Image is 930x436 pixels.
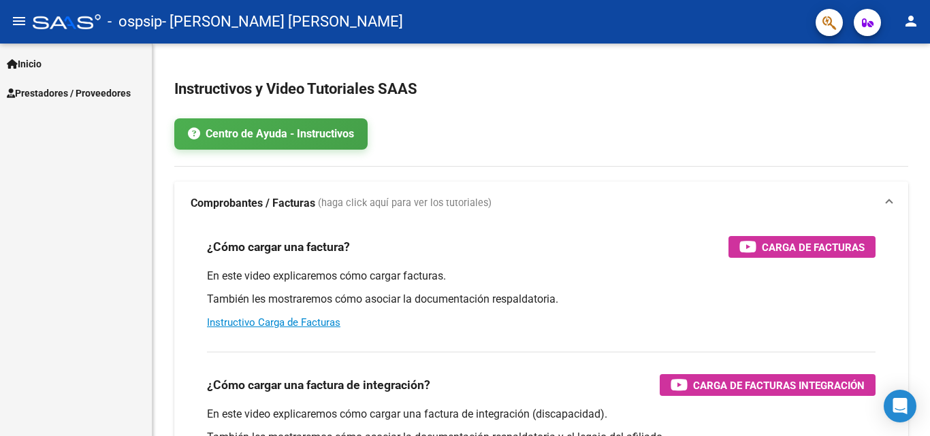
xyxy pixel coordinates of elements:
p: En este video explicaremos cómo cargar una factura de integración (discapacidad). [207,407,876,422]
div: Open Intercom Messenger [884,390,916,422]
mat-icon: menu [11,13,27,29]
button: Carga de Facturas Integración [660,374,876,396]
h2: Instructivos y Video Tutoriales SAAS [174,76,908,102]
p: En este video explicaremos cómo cargar facturas. [207,269,876,284]
span: Inicio [7,56,42,71]
a: Centro de Ayuda - Instructivos [174,118,368,150]
a: Instructivo Carga de Facturas [207,316,340,329]
mat-expansion-panel-header: Comprobantes / Facturas (haga click aquí para ver los tutoriales) [174,182,908,225]
span: (haga click aquí para ver los tutoriales) [318,196,492,211]
strong: Comprobantes / Facturas [191,196,315,211]
span: Carga de Facturas Integración [693,377,865,394]
button: Carga de Facturas [728,236,876,258]
mat-icon: person [903,13,919,29]
h3: ¿Cómo cargar una factura de integración? [207,375,430,395]
span: Carga de Facturas [762,239,865,256]
span: - [PERSON_NAME] [PERSON_NAME] [162,7,403,37]
h3: ¿Cómo cargar una factura? [207,237,350,256]
p: También les mostraremos cómo asociar la documentación respaldatoria. [207,292,876,307]
span: Prestadores / Proveedores [7,86,131,101]
span: - ospsip [108,7,162,37]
